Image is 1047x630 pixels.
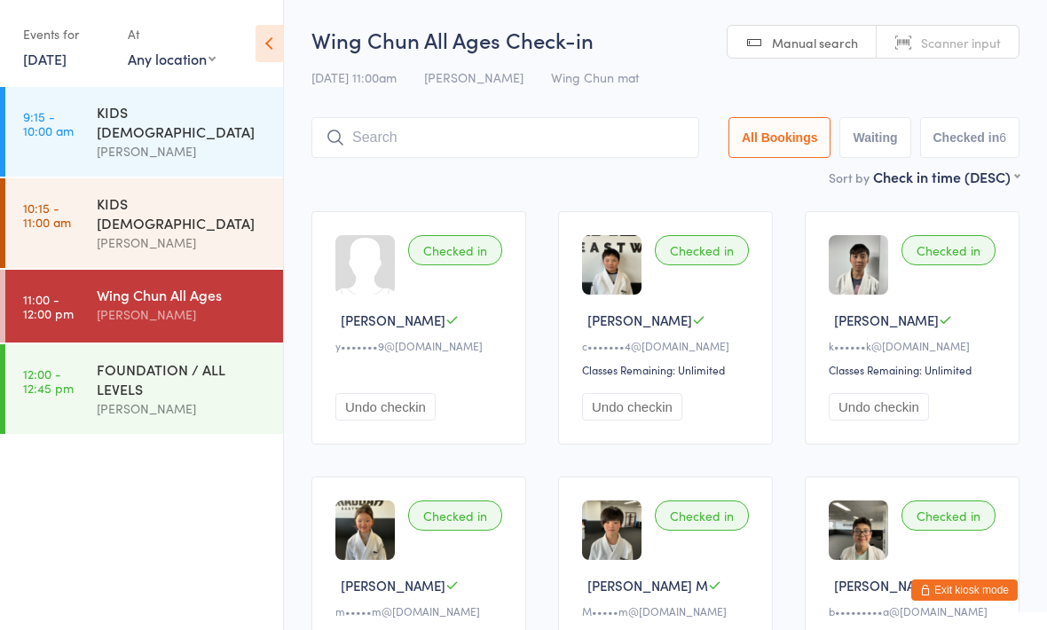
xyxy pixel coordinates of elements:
div: Wing Chun All Ages [97,285,268,304]
div: Any location [128,49,216,68]
div: Checked in [655,500,749,531]
img: image1756706386.png [582,500,642,560]
time: 10:15 - 11:00 am [23,201,71,229]
img: image1755918185.png [829,500,888,560]
time: 12:00 - 12:45 pm [23,366,74,395]
img: image1754468947.png [829,235,888,295]
div: Checked in [408,235,502,265]
div: y•••••••9@[DOMAIN_NAME] [335,338,508,353]
time: 11:00 - 12:00 pm [23,292,74,320]
time: 9:15 - 10:00 am [23,109,74,138]
div: [PERSON_NAME] [97,232,268,253]
span: [DATE] 11:00am [311,68,397,86]
div: Checked in [655,235,749,265]
span: [PERSON_NAME] [341,576,445,595]
div: c•••••••4@[DOMAIN_NAME] [582,338,754,353]
div: Check in time (DESC) [873,167,1019,186]
div: At [128,20,216,49]
button: Checked in6 [920,117,1020,158]
div: Classes Remaining: Unlimited [829,362,1001,377]
span: [PERSON_NAME] [424,68,523,86]
a: 11:00 -12:00 pmWing Chun All Ages[PERSON_NAME] [5,270,283,343]
span: Manual search [772,34,858,51]
div: FOUNDATION / ALL LEVELS [97,359,268,398]
img: image1756709438.png [582,235,642,295]
div: 6 [999,130,1006,145]
div: M•••••m@[DOMAIN_NAME] [582,603,754,618]
div: Checked in [901,500,996,531]
div: [PERSON_NAME] [97,141,268,161]
div: Events for [23,20,110,49]
button: Undo checkin [582,393,682,421]
a: 12:00 -12:45 pmFOUNDATION / ALL LEVELS[PERSON_NAME] [5,344,283,434]
div: k••••••k@[DOMAIN_NAME] [829,338,1001,353]
button: Undo checkin [335,393,436,421]
span: [PERSON_NAME] [341,311,445,329]
h2: Wing Chun All Ages Check-in [311,25,1019,54]
div: Checked in [408,500,502,531]
a: [DATE] [23,49,67,68]
button: Undo checkin [829,393,929,421]
div: b•••••••••a@[DOMAIN_NAME] [829,603,1001,618]
button: Waiting [839,117,910,158]
span: [PERSON_NAME] [834,311,939,329]
a: 10:15 -11:00 amKIDS [DEMOGRAPHIC_DATA][PERSON_NAME] [5,178,283,268]
div: [PERSON_NAME] [97,304,268,325]
div: Checked in [901,235,996,265]
img: image1756706423.png [335,500,395,560]
span: [PERSON_NAME] M [587,576,708,595]
div: Classes Remaining: Unlimited [582,362,754,377]
div: KIDS [DEMOGRAPHIC_DATA] [97,102,268,141]
div: KIDS [DEMOGRAPHIC_DATA] [97,193,268,232]
input: Search [311,117,699,158]
span: Scanner input [921,34,1001,51]
span: [PERSON_NAME] [587,311,692,329]
label: Sort by [829,169,870,186]
div: m•••••m@[DOMAIN_NAME] [335,603,508,618]
button: Exit kiosk mode [911,579,1018,601]
a: 9:15 -10:00 amKIDS [DEMOGRAPHIC_DATA][PERSON_NAME] [5,87,283,177]
button: All Bookings [728,117,831,158]
span: Wing Chun mat [551,68,639,86]
div: [PERSON_NAME] [97,398,268,419]
span: [PERSON_NAME] [834,576,939,595]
